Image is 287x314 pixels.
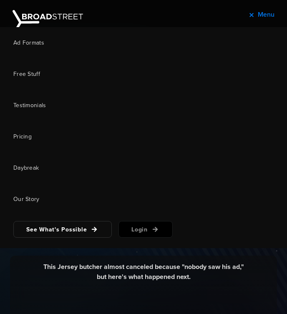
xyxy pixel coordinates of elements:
span: Our Story [13,195,40,203]
span: Free Stuff [13,70,40,78]
a: Login [118,221,173,238]
div: This Jersey butcher almost canceled because "nobody saw his ad," but here's what happened next. [16,262,271,288]
a: Daybreak [13,158,274,177]
span: Pricing [13,132,32,141]
a: Ad Formats [13,33,274,52]
span: Daybreak [13,163,39,172]
a: Testimonials [13,96,274,115]
a: See What's Possible [13,221,112,238]
a: Free Stuff [13,65,274,83]
button: Menu [247,4,274,25]
a: Our Story [13,190,274,208]
span: Testimonials [13,101,46,110]
span: Ad Formats [13,38,44,47]
a: Pricing [13,127,274,146]
img: Broadstreet | The Ad Manager for Small Publishers [13,10,83,31]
